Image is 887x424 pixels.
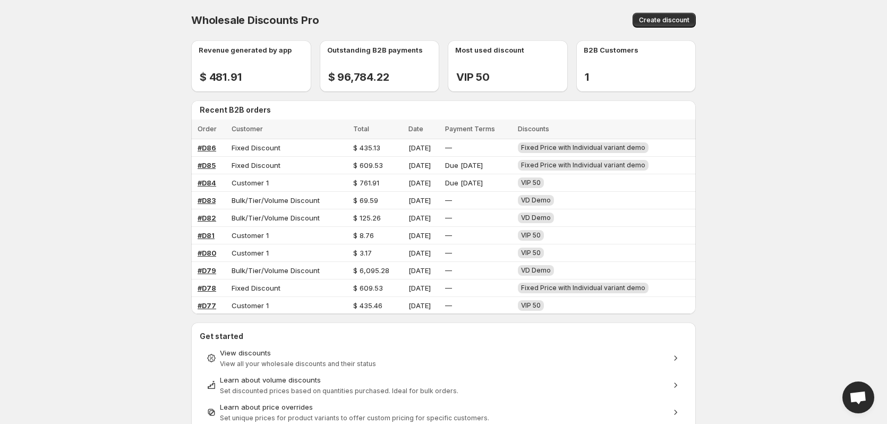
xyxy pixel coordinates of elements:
h2: Recent B2B orders [200,105,692,115]
span: $ 435.46 [353,301,382,310]
p: Most used discount [455,45,524,55]
span: [DATE] [408,231,431,240]
span: $ 8.76 [353,231,374,240]
span: Customer 1 [232,301,269,310]
a: #D77 [198,301,216,310]
span: Set discounted prices based on quantities purchased. Ideal for bulk orders. [220,387,458,395]
button: Create discount [633,13,696,28]
p: B2B Customers [584,45,638,55]
span: VIP 50 [521,231,541,239]
h2: Get started [200,331,687,342]
a: #D85 [198,161,216,169]
span: Customer 1 [232,231,269,240]
span: Customer 1 [232,179,269,187]
span: Discounts [518,125,549,133]
span: Date [408,125,423,133]
span: $ 435.13 [353,143,380,152]
span: Order [198,125,217,133]
span: Bulk/Tier/Volume Discount [232,214,320,222]
span: Payment Terms [445,125,495,133]
p: Revenue generated by app [199,45,292,55]
div: Learn about volume discounts [220,375,667,385]
a: #D80 [198,249,216,257]
span: [DATE] [408,301,431,310]
span: VD Demo [521,214,551,222]
span: VD Demo [521,266,551,274]
h2: VIP 50 [456,71,490,83]
span: $ 609.53 [353,284,383,292]
div: View discounts [220,347,667,358]
a: #D82 [198,214,216,222]
span: $ 609.53 [353,161,383,169]
span: [DATE] [408,196,431,205]
span: — [445,196,452,205]
a: #D78 [198,284,216,292]
span: VIP 50 [521,301,541,309]
span: Fixed Price with Individual variant demo [521,143,645,151]
span: — [445,143,452,152]
span: Total [353,125,369,133]
span: [DATE] [408,249,431,257]
p: Outstanding B2B payments [327,45,423,55]
span: [DATE] [408,284,431,292]
span: Due [DATE] [445,161,483,169]
span: [DATE] [408,266,431,275]
span: Fixed Discount [232,161,280,169]
span: $ 6,095.28 [353,266,389,275]
h2: 1 [585,71,601,83]
span: Fixed Price with Individual variant demo [521,161,645,169]
span: — [445,301,452,310]
span: [DATE] [408,179,431,187]
a: #D83 [198,196,216,205]
h2: $ 96,784.22 [328,71,389,83]
a: #D79 [198,266,216,275]
div: Learn about price overrides [220,402,667,412]
span: VD Demo [521,196,551,204]
a: #D84 [198,179,216,187]
span: $ 69.59 [353,196,378,205]
span: $ 761.91 [353,179,379,187]
span: — [445,284,452,292]
span: [DATE] [408,214,431,222]
span: Set unique prices for product variants to offer custom pricing for specific customers. [220,414,489,422]
span: — [445,231,452,240]
span: VIP 50 [521,179,541,186]
span: — [445,214,452,222]
a: #D86 [198,143,216,152]
span: Fixed Price with Individual variant demo [521,284,645,292]
span: Fixed Discount [232,143,280,152]
span: [DATE] [408,161,431,169]
span: Bulk/Tier/Volume Discount [232,196,320,205]
a: Open chat [842,381,874,413]
span: — [445,266,452,275]
span: — [445,249,452,257]
span: View all your wholesale discounts and their status [220,360,376,368]
span: [DATE] [408,143,431,152]
h2: $ 481.91 [200,71,241,83]
a: #D81 [198,231,215,240]
span: Wholesale Discounts Pro [191,14,319,27]
span: Bulk/Tier/Volume Discount [232,266,320,275]
span: Create discount [639,16,689,24]
span: Customer 1 [232,249,269,257]
span: Customer [232,125,263,133]
span: $ 125.26 [353,214,381,222]
span: $ 3.17 [353,249,372,257]
span: Due [DATE] [445,179,483,187]
span: VIP 50 [521,249,541,257]
span: Fixed Discount [232,284,280,292]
